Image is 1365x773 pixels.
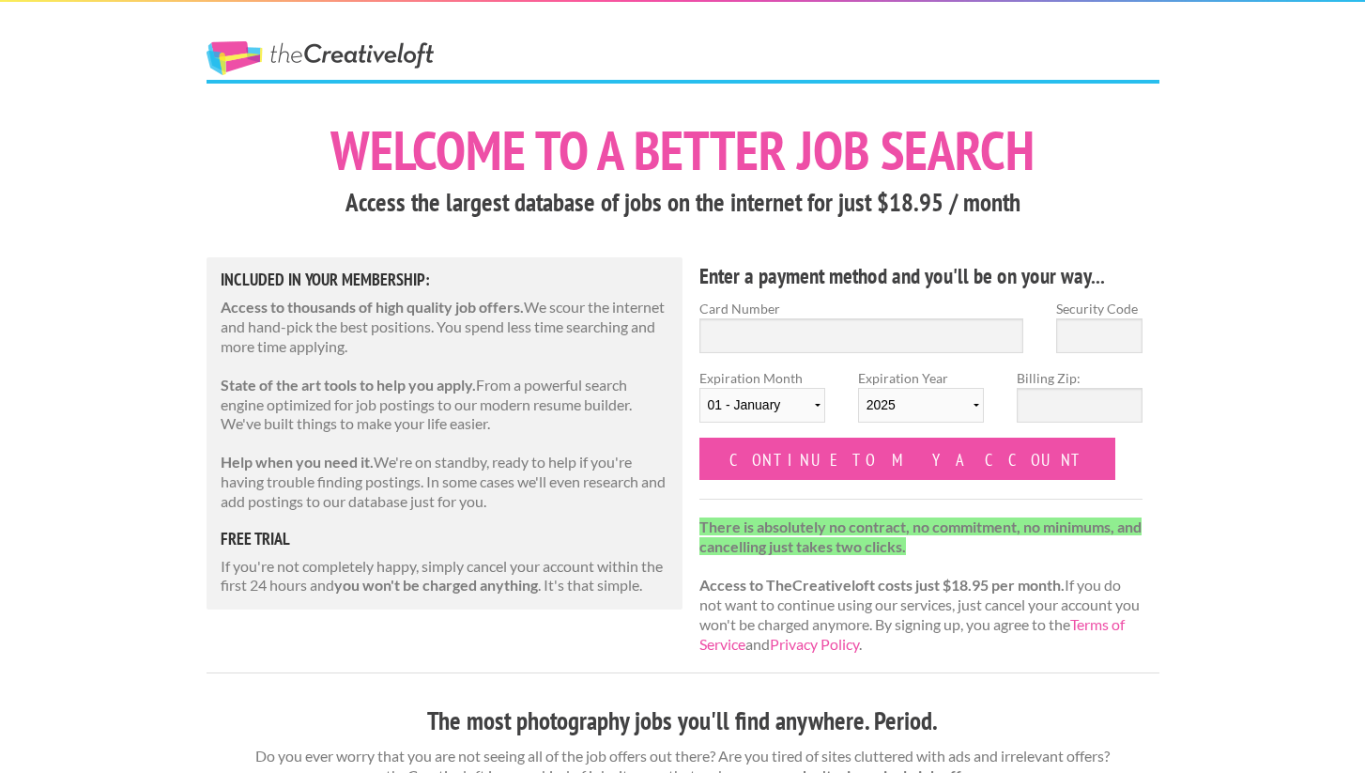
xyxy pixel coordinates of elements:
label: Expiration Year [858,368,984,438]
h3: Access the largest database of jobs on the internet for just $18.95 / month [207,185,1159,221]
input: Continue to my account [699,438,1116,480]
strong: Access to TheCreativeloft costs just $18.95 per month. [699,576,1065,594]
a: Terms of Service [699,615,1125,653]
strong: Help when you need it. [221,453,374,471]
p: If you do not want to continue using our services, just cancel your account you won't be charged ... [699,518,1143,655]
strong: Access to thousands of high quality job offers. [221,298,524,316]
label: Expiration Month [699,368,825,438]
label: Card Number [699,299,1024,318]
h4: Enter a payment method and you'll be on your way... [699,261,1143,291]
p: From a powerful search engine optimized for job postings to our modern resume builder. We've buil... [221,376,669,434]
strong: you won't be charged anything [334,576,538,594]
p: We scour the internet and hand-pick the best positions. You spend less time searching and more ti... [221,298,669,356]
p: We're on standby, ready to help if you're having trouble finding postings. In some cases we'll ev... [221,453,669,511]
h5: Included in Your Membership: [221,271,669,288]
label: Billing Zip: [1017,368,1143,388]
h5: free trial [221,531,669,548]
a: The Creative Loft [207,41,434,75]
select: Expiration Month [699,388,825,423]
select: Expiration Year [858,388,984,423]
p: If you're not completely happy, simply cancel your account within the first 24 hours and . It's t... [221,557,669,596]
strong: State of the art tools to help you apply. [221,376,476,394]
label: Security Code [1056,299,1143,318]
a: Privacy Policy [770,635,859,653]
strong: There is absolutely no contract, no commitment, no minimums, and cancelling just takes two clicks. [699,518,1142,555]
h3: The most photography jobs you'll find anywhere. Period. [207,703,1159,739]
h1: Welcome to a better job search [207,123,1159,178]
